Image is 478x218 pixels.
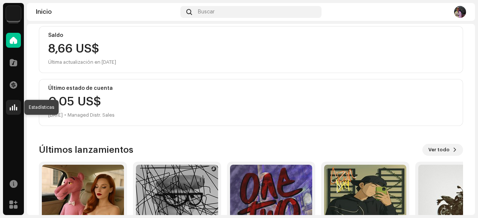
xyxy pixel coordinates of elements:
[48,58,454,67] div: Última actualización en [DATE]
[48,85,454,91] div: Último estado de cuenta
[36,9,177,15] div: Inicio
[428,142,450,157] span: Ver todo
[39,79,463,126] re-o-card-value: Último estado de cuenta
[48,111,63,120] div: [DATE]
[454,6,466,18] img: 56bfc61a-a643-4849-adff-b8d187e261ae
[198,9,215,15] span: Buscar
[39,26,463,73] re-o-card-value: Saldo
[39,144,133,156] h3: Últimos lanzamientos
[6,6,21,21] img: 4d5a508c-c80f-4d99-b7fb-82554657661d
[422,144,463,156] button: Ver todo
[68,111,115,120] div: Managed Distr. Sales
[48,32,454,38] div: Saldo
[64,111,66,120] div: •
